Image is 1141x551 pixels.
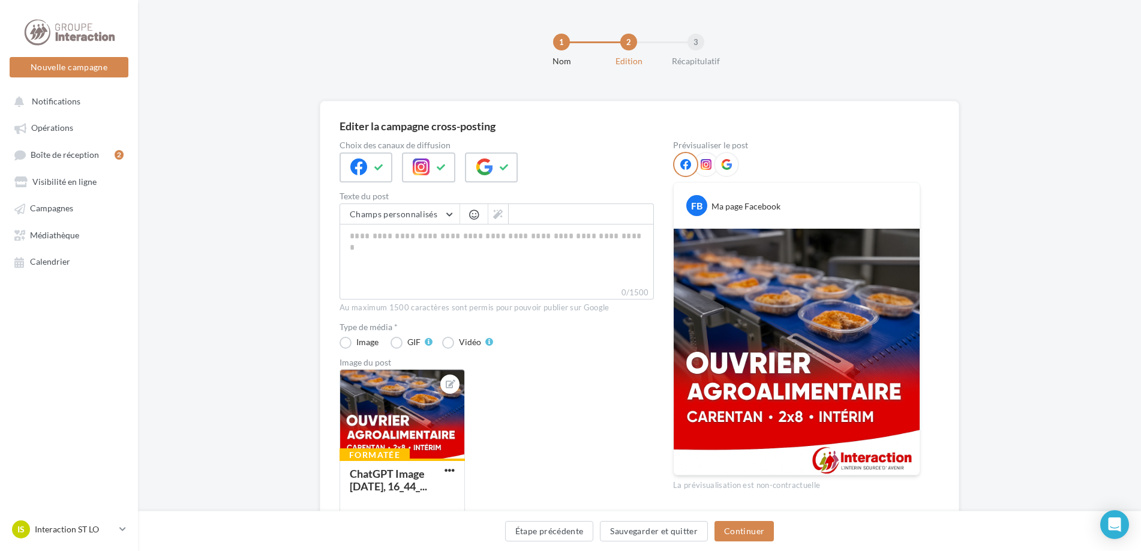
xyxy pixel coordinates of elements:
div: 2 [620,34,637,50]
a: Opérations [7,116,131,138]
span: IS [17,523,25,535]
div: Open Intercom Messenger [1100,510,1129,539]
span: Boîte de réception [31,149,99,160]
a: Campagnes [7,197,131,218]
div: 1 [553,34,570,50]
div: FB [686,195,707,216]
div: Editer la campagne cross-posting [340,121,496,131]
label: Texte du post [340,192,654,200]
div: Image du post [340,358,654,367]
a: Visibilité en ligne [7,170,131,192]
div: Ma page Facebook [711,200,780,212]
div: 2 [115,150,124,160]
span: Calendrier [30,257,70,267]
span: Opérations [31,123,73,133]
div: Au maximum 1500 caractères sont permis pour pouvoir publier sur Google [340,303,654,313]
label: 0/1500 [340,286,654,300]
div: Nom [523,55,600,67]
span: Champs personnalisés [350,209,437,219]
span: Médiathèque [30,230,79,240]
button: Sauvegarder et quitter [600,521,708,541]
label: Type de média * [340,323,654,331]
div: Edition [590,55,667,67]
button: Notifications [7,90,126,112]
div: Formatée [340,448,410,462]
div: GIF [407,338,421,346]
span: Notifications [32,96,80,106]
button: Champs personnalisés [340,204,460,224]
div: Image [356,338,379,346]
div: Prévisualiser le post [673,141,920,149]
div: Vidéo [459,338,481,346]
button: Nouvelle campagne [10,57,128,77]
a: Médiathèque [7,224,131,245]
button: Continuer [714,521,774,541]
a: IS Interaction ST LO [10,518,128,541]
span: Campagnes [30,203,73,214]
a: Boîte de réception2 [7,143,131,166]
span: Visibilité en ligne [32,176,97,187]
div: La prévisualisation est non-contractuelle [673,475,920,491]
div: ChatGPT Image [DATE], 16_44_... [350,467,427,493]
button: Étape précédente [505,521,594,541]
div: 3 [687,34,704,50]
div: Récapitulatif [657,55,734,67]
p: Interaction ST LO [35,523,115,535]
a: Calendrier [7,250,131,272]
label: Choix des canaux de diffusion [340,141,654,149]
